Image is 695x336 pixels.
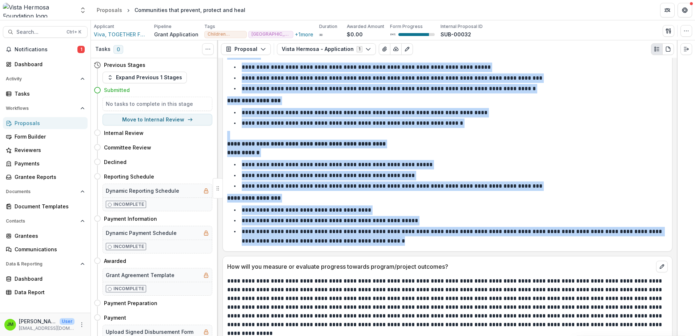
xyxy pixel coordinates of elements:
[77,46,85,53] span: 1
[3,230,88,242] a: Grantees
[202,43,214,55] button: Toggle View Cancelled Tasks
[347,23,384,30] p: Awarded Amount
[106,187,179,195] h5: Dynamic Reporting Schedule
[3,117,88,129] a: Proposals
[6,76,77,81] span: Activity
[204,23,215,30] p: Tags
[15,232,82,240] div: Grantees
[154,31,198,38] p: Grant Application
[678,3,692,17] button: Get Help
[104,173,154,180] h4: Reporting Schedule
[104,144,151,151] h4: Committee Review
[3,3,75,17] img: Vista Hermosa Foundation logo
[106,271,174,279] h5: Grant Agreement Template
[6,261,77,267] span: Data & Reporting
[277,43,376,55] button: Vista Hermosa - Application1
[390,23,423,30] p: Form Progress
[94,5,248,15] nav: breadcrumb
[15,275,82,283] div: Dashboard
[3,273,88,285] a: Dashboard
[94,23,114,30] p: Applicant
[94,31,148,38] a: Viva, TOGETHER FOR CHILDREN
[3,44,88,55] button: Notifications1
[113,285,144,292] p: Incomplete
[104,215,157,223] h4: Payment Information
[3,103,88,114] button: Open Workflows
[441,23,483,30] p: Internal Proposal ID
[3,26,88,38] button: Search...
[15,288,82,296] div: Data Report
[680,43,692,55] button: Expand right
[3,200,88,212] a: Document Templates
[3,131,88,143] a: Form Builder
[104,86,130,94] h4: Submitted
[319,31,323,38] p: ∞
[97,6,122,14] div: Proposals
[19,325,75,332] p: [EMAIL_ADDRESS][DOMAIN_NAME]
[103,72,187,83] button: Expand Previous 1 Stages
[319,23,337,30] p: Duration
[6,106,77,111] span: Workflows
[94,5,125,15] a: Proposals
[15,119,82,127] div: Proposals
[6,189,77,194] span: Documents
[3,171,88,183] a: Grantee Reports
[3,215,88,227] button: Open Contacts
[113,243,144,250] p: Incomplete
[15,203,82,210] div: Document Templates
[15,173,82,181] div: Grantee Reports
[15,245,82,253] div: Communications
[15,90,82,97] div: Tasks
[65,28,83,36] div: Ctrl + K
[3,186,88,197] button: Open Documents
[104,61,145,69] h4: Previous Stages
[221,43,271,55] button: Proposal
[7,322,13,327] div: Jerry Martinez
[15,146,82,154] div: Reviewers
[113,201,144,208] p: Incomplete
[3,144,88,156] a: Reviewers
[660,3,675,17] button: Partners
[104,299,157,307] h4: Payment Preparation
[104,314,126,321] h4: Payment
[104,158,126,166] h4: Declined
[347,31,363,38] p: $0.00
[15,133,82,140] div: Form Builder
[401,43,413,55] button: Edit as form
[656,261,668,272] button: edit
[441,31,471,38] p: SUB-00032
[390,32,395,37] p: 84 %
[104,257,126,265] h4: Awarded
[103,114,212,125] button: Move to Internal Review
[208,32,244,37] span: Children Leadership
[78,3,88,17] button: Open entity switcher
[3,73,88,85] button: Open Activity
[15,47,77,53] span: Notifications
[3,157,88,169] a: Payments
[379,43,390,55] button: View Attached Files
[19,317,57,325] p: [PERSON_NAME]
[106,100,209,108] h5: No tasks to complete in this stage
[3,258,88,270] button: Open Data & Reporting
[227,262,653,271] p: How will you measure or evaluate progress towards program/project outcomes?
[77,320,86,329] button: More
[106,328,193,336] h5: Upload Signed Disbursement Form
[106,229,177,237] h5: Dynamic Payment Schedule
[134,6,245,14] div: Communities that prevent, protect and heal
[3,58,88,70] a: Dashboard
[154,23,172,30] p: Pipeline
[295,31,313,37] button: +1more
[60,318,75,325] p: User
[16,29,62,35] span: Search...
[3,286,88,298] a: Data Report
[662,43,674,55] button: PDF view
[15,60,82,68] div: Dashboard
[651,43,663,55] button: Plaintext view
[104,129,144,137] h4: Internal Review
[3,243,88,255] a: Communications
[15,160,82,167] div: Payments
[252,32,290,37] span: [GEOGRAPHIC_DATA]
[6,219,77,224] span: Contacts
[95,46,111,52] h3: Tasks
